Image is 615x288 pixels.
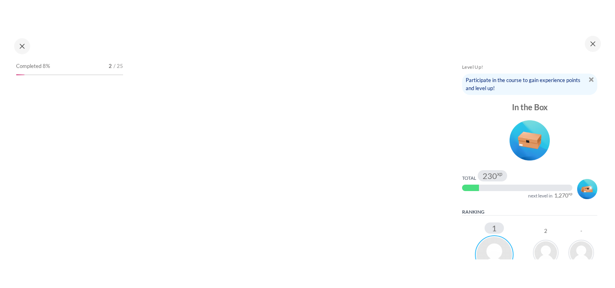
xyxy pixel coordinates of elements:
div: - [580,228,582,234]
img: Santhi A/P Karupiah [533,240,559,265]
div: Level #1 [462,117,597,160]
h5: Ranking [462,209,597,216]
span: 230 [483,172,497,180]
div: 8% [16,74,25,75]
span: 2 [109,62,112,70]
div: 230 [483,172,502,180]
div: Level #2 [577,178,597,199]
h5: Level Up! [462,64,597,70]
img: Hew Chui Wong [475,235,514,274]
span: xp [497,172,502,175]
span: 1,270 [554,193,568,198]
div: In the Box [462,101,597,113]
div: Participate in the course to gain experience points and level up! [462,74,597,95]
div: 1 [485,222,504,234]
a: Dismiss notice [589,76,594,82]
img: Level #2 [577,179,597,199]
span: xp [568,193,572,195]
div: next level in [528,193,553,199]
div: 2 [544,228,547,234]
img: Dismiss notice [589,77,594,82]
img: Level #1 [510,120,550,160]
span: Completed 8% [16,62,50,70]
div: Total [462,175,476,181]
span: / 25 [114,62,123,70]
